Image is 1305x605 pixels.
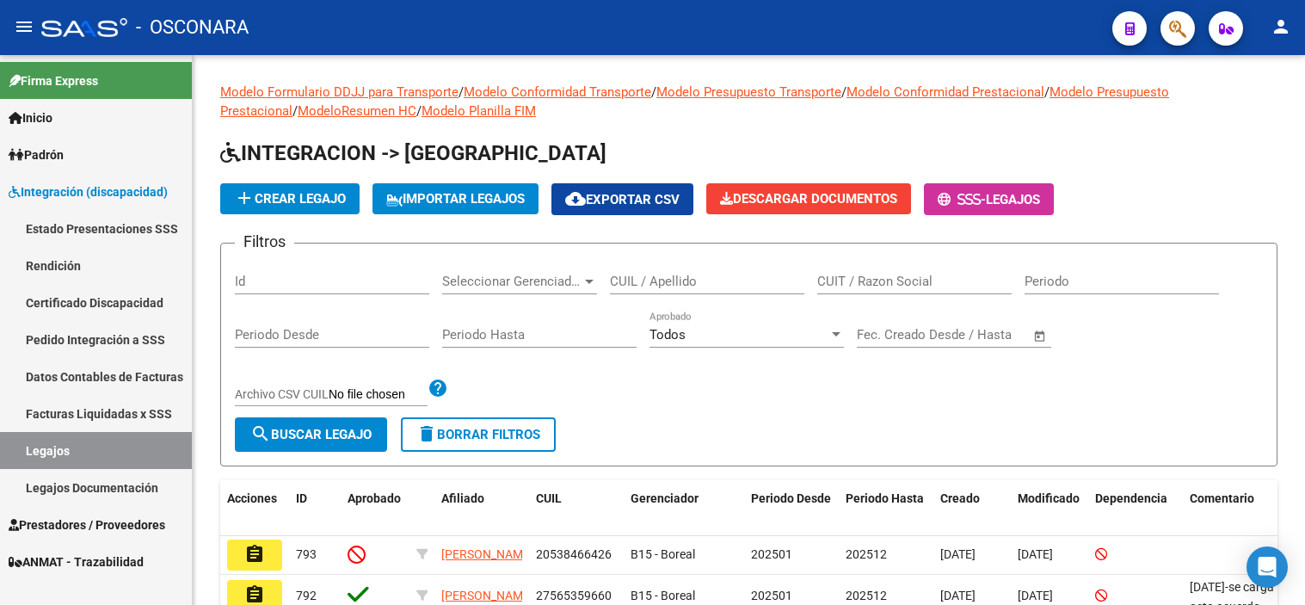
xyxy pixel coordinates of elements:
[1031,326,1050,346] button: Open calendar
[441,491,484,505] span: Afiliado
[720,191,897,207] span: Descargar Documentos
[846,589,887,602] span: 202512
[565,192,680,207] span: Exportar CSV
[136,9,249,46] span: - OSCONARA
[631,589,695,602] span: B15 - Boreal
[933,480,1011,537] datatable-header-cell: Creado
[624,480,744,537] datatable-header-cell: Gerenciador
[529,480,624,537] datatable-header-cell: CUIL
[536,491,562,505] span: CUIL
[220,141,606,165] span: INTEGRACION -> [GEOGRAPHIC_DATA]
[649,327,686,343] span: Todos
[9,108,52,127] span: Inicio
[1271,16,1291,37] mat-icon: person
[386,191,525,207] span: IMPORTAR LEGAJOS
[940,589,976,602] span: [DATE]
[846,84,1044,100] a: Modelo Conformidad Prestacional
[940,547,976,561] span: [DATE]
[846,491,924,505] span: Periodo Hasta
[751,491,831,505] span: Periodo Desde
[296,589,317,602] span: 792
[220,183,360,214] button: Crear Legajo
[1190,491,1254,505] span: Comentario
[1018,589,1053,602] span: [DATE]
[751,589,792,602] span: 202501
[235,387,329,401] span: Archivo CSV CUIL
[839,480,933,537] datatable-header-cell: Periodo Hasta
[744,480,839,537] datatable-header-cell: Periodo Desde
[220,84,459,100] a: Modelo Formulario DDJJ para Transporte
[706,183,911,214] button: Descargar Documentos
[234,188,255,208] mat-icon: add
[986,192,1040,207] span: Legajos
[341,480,409,537] datatable-header-cell: Aprobado
[416,423,437,444] mat-icon: delete
[442,274,582,289] span: Seleccionar Gerenciador
[924,183,1054,215] button: -Legajos
[9,182,168,201] span: Integración (discapacidad)
[565,188,586,209] mat-icon: cloud_download
[857,327,926,343] input: Fecha inicio
[631,491,699,505] span: Gerenciador
[1018,547,1053,561] span: [DATE]
[631,547,695,561] span: B15 - Boreal
[940,491,980,505] span: Creado
[464,84,651,100] a: Modelo Conformidad Transporte
[289,480,341,537] datatable-header-cell: ID
[234,191,346,207] span: Crear Legajo
[9,515,165,534] span: Prestadores / Proveedores
[296,547,317,561] span: 793
[244,544,265,565] mat-icon: assignment
[1088,480,1183,537] datatable-header-cell: Dependencia
[372,183,539,214] button: IMPORTAR LEGAJOS
[422,103,536,119] a: Modelo Planilla FIM
[441,589,533,602] span: [PERSON_NAME]
[416,427,540,442] span: Borrar Filtros
[1247,546,1288,588] div: Open Intercom Messenger
[227,491,277,505] span: Acciones
[220,480,289,537] datatable-header-cell: Acciones
[9,553,144,571] span: ANMAT - Trazabilidad
[235,230,294,254] h3: Filtros
[434,480,529,537] datatable-header-cell: Afiliado
[536,589,612,602] span: 27565359660
[1011,480,1088,537] datatable-header-cell: Modificado
[938,192,986,207] span: -
[14,16,34,37] mat-icon: menu
[942,327,1025,343] input: Fecha fin
[1018,491,1080,505] span: Modificado
[428,378,448,398] mat-icon: help
[9,71,98,90] span: Firma Express
[329,387,428,403] input: Archivo CSV CUIL
[401,417,556,452] button: Borrar Filtros
[551,183,693,215] button: Exportar CSV
[298,103,416,119] a: ModeloResumen HC
[1095,491,1167,505] span: Dependencia
[348,491,401,505] span: Aprobado
[846,547,887,561] span: 202512
[250,427,372,442] span: Buscar Legajo
[235,417,387,452] button: Buscar Legajo
[536,547,612,561] span: 20538466426
[9,145,64,164] span: Padrón
[656,84,841,100] a: Modelo Presupuesto Transporte
[441,547,533,561] span: [PERSON_NAME]
[296,491,307,505] span: ID
[1183,480,1286,537] datatable-header-cell: Comentario
[250,423,271,444] mat-icon: search
[751,547,792,561] span: 202501
[244,584,265,605] mat-icon: assignment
